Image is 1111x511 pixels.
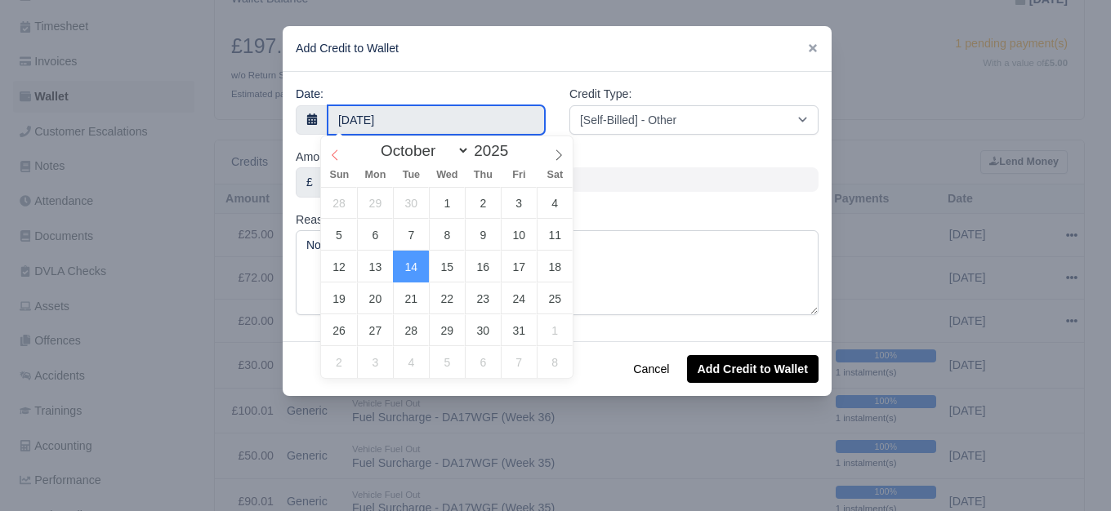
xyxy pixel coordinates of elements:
span: October 20, 2025 [357,282,393,314]
span: Wed [429,170,465,180]
span: November 2, 2025 [321,346,357,378]
label: Credit Type: [569,85,631,104]
span: October 19, 2025 [321,282,357,314]
input: Year [470,142,521,160]
label: Reason: [296,211,339,229]
label: Amount: [296,148,339,167]
span: October 21, 2025 [393,282,429,314]
span: Mon [357,170,393,180]
span: October 13, 2025 [357,251,393,282]
span: October 2, 2025 [465,187,501,219]
span: October 24, 2025 [501,282,537,314]
span: November 1, 2025 [537,314,573,346]
span: October 27, 2025 [357,314,393,346]
span: November 3, 2025 [357,346,393,378]
iframe: Chat Widget [1029,433,1111,511]
span: October 10, 2025 [501,219,537,251]
span: Thu [465,170,501,180]
span: October 16, 2025 [465,251,501,282]
span: October 8, 2025 [429,219,465,251]
span: November 4, 2025 [393,346,429,378]
button: Cancel [622,355,680,383]
span: October 9, 2025 [465,219,501,251]
span: October 29, 2025 [429,314,465,346]
span: October 31, 2025 [501,314,537,346]
span: October 12, 2025 [321,251,357,282]
span: October 3, 2025 [501,187,537,219]
span: October 26, 2025 [321,314,357,346]
span: October 7, 2025 [393,219,429,251]
span: November 5, 2025 [429,346,465,378]
span: October 1, 2025 [429,187,465,219]
span: October 11, 2025 [537,219,573,251]
span: October 4, 2025 [537,187,573,219]
span: October 22, 2025 [429,282,465,314]
span: October 30, 2025 [465,314,501,346]
span: October 15, 2025 [429,251,465,282]
span: Sat [537,170,573,180]
div: Add Credit to Wallet [283,26,832,72]
span: October 5, 2025 [321,219,357,251]
span: October 18, 2025 [537,251,573,282]
span: September 29, 2025 [357,187,393,219]
span: November 8, 2025 [537,346,573,378]
span: October 25, 2025 [537,282,573,314]
span: Tue [393,170,429,180]
span: October 14, 2025 [393,251,429,282]
span: October 17, 2025 [501,251,537,282]
label: Date: [296,85,323,104]
span: September 30, 2025 [393,187,429,219]
span: November 6, 2025 [465,346,501,378]
span: October 6, 2025 [357,219,393,251]
span: Fri [501,170,537,180]
span: September 28, 2025 [321,187,357,219]
span: October 28, 2025 [393,314,429,346]
span: October 23, 2025 [465,282,501,314]
button: Add Credit to Wallet [687,355,819,383]
span: Sun [321,170,357,180]
div: £ [296,167,323,197]
span: November 7, 2025 [501,346,537,378]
